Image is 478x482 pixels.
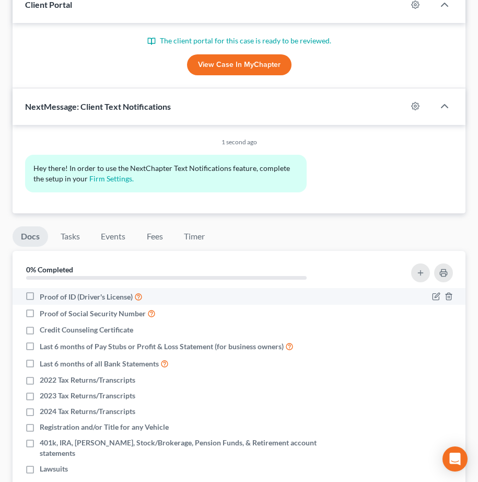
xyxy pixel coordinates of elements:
span: Hey there! In order to use the NextChapter Text Notifications feature, complete the setup in your [33,164,292,183]
p: The client portal for this case is ready to be reviewed. [25,36,453,46]
span: NextMessage: Client Text Notifications [25,101,171,111]
span: 2024 Tax Returns/Transcripts [40,406,135,417]
span: Registration and/or Title for any Vehicle [40,422,169,432]
a: Fees [138,226,171,247]
div: 1 second ago [25,137,453,146]
a: Docs [13,226,48,247]
a: View Case in MyChapter [187,54,292,75]
a: Events [92,226,134,247]
span: Proof of Social Security Number [40,308,146,319]
strong: 0% Completed [26,265,73,274]
a: Firm Settings. [89,174,134,183]
span: Lawsuits [40,464,68,474]
span: 2022 Tax Returns/Transcripts [40,375,135,385]
span: Credit Counseling Certificate [40,325,133,335]
div: Open Intercom Messenger [442,446,468,472]
span: Proof of ID (Driver's License) [40,292,133,302]
span: 2023 Tax Returns/Transcripts [40,391,135,401]
a: Tasks [52,226,88,247]
span: Last 6 months of Pay Stubs or Profit & Loss Statement (for business owners) [40,341,284,352]
span: 401k, IRA, [PERSON_NAME], Stock/Brokerage, Pension Funds, & Retirement account statements [40,438,343,458]
a: Timer [176,226,213,247]
span: Last 6 months of all Bank Statements [40,359,159,369]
